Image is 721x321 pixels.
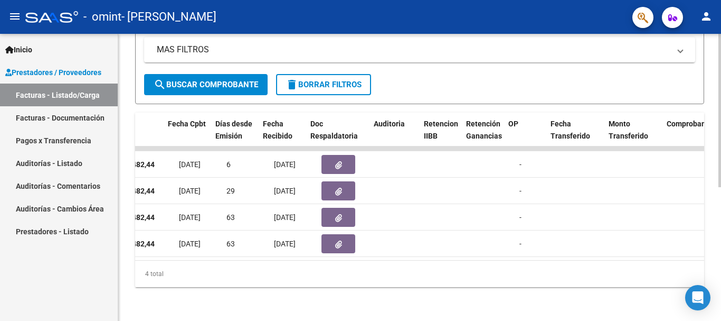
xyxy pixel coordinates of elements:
span: Días desde Emisión [215,120,252,140]
div: Open Intercom Messenger [685,285,710,310]
span: - [PERSON_NAME] [121,5,216,29]
span: 63 [226,213,235,222]
datatable-header-cell: Fecha Transferido [546,113,604,159]
span: Doc Respaldatoria [310,120,358,140]
span: Comprobante [667,120,713,128]
span: [DATE] [179,240,201,248]
span: Fecha Cpbt [168,120,206,128]
datatable-header-cell: Fecha Cpbt [164,113,211,159]
datatable-header-cell: Auditoria [369,113,420,159]
span: - omint [83,5,121,29]
datatable-header-cell: Fecha Recibido [259,113,306,159]
span: [DATE] [179,187,201,195]
span: - [519,187,521,195]
span: Auditoria [374,120,405,128]
span: - [519,160,521,169]
span: Prestadores / Proveedores [5,67,101,78]
strong: $ 49.482,44 [116,213,155,222]
span: [DATE] [274,187,296,195]
datatable-header-cell: Monto Transferido [604,113,662,159]
span: OP [508,120,518,128]
span: Monto Transferido [609,120,648,140]
button: Borrar Filtros [276,74,371,95]
datatable-header-cell: Retención Ganancias [462,113,504,159]
datatable-header-cell: Retencion IIBB [420,113,462,159]
datatable-header-cell: Días desde Emisión [211,113,259,159]
span: Retención Ganancias [466,120,502,140]
mat-icon: menu [8,10,21,23]
span: Borrar Filtros [286,80,362,89]
span: - [519,213,521,222]
span: [DATE] [274,213,296,222]
mat-icon: search [154,78,166,91]
span: Fecha Transferido [551,120,590,140]
span: Fecha Recibido [263,120,292,140]
strong: $ 49.482,44 [116,160,155,169]
span: - [519,240,521,248]
span: 6 [226,160,231,169]
span: [DATE] [179,160,201,169]
span: 63 [226,240,235,248]
mat-expansion-panel-header: MAS FILTROS [144,37,695,62]
mat-icon: person [700,10,713,23]
span: [DATE] [179,213,201,222]
strong: $ 49.482,44 [116,187,155,195]
strong: $ 49.482,44 [116,240,155,248]
span: Retencion IIBB [424,120,458,140]
span: Inicio [5,44,32,56]
mat-panel-title: MAS FILTROS [157,44,670,56]
datatable-header-cell: Doc Respaldatoria [306,113,369,159]
span: [DATE] [274,240,296,248]
button: Buscar Comprobante [144,74,268,95]
span: Buscar Comprobante [154,80,258,89]
span: 29 [226,187,235,195]
mat-icon: delete [286,78,298,91]
div: 4 total [135,261,704,287]
span: [DATE] [274,160,296,169]
datatable-header-cell: OP [504,113,546,159]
